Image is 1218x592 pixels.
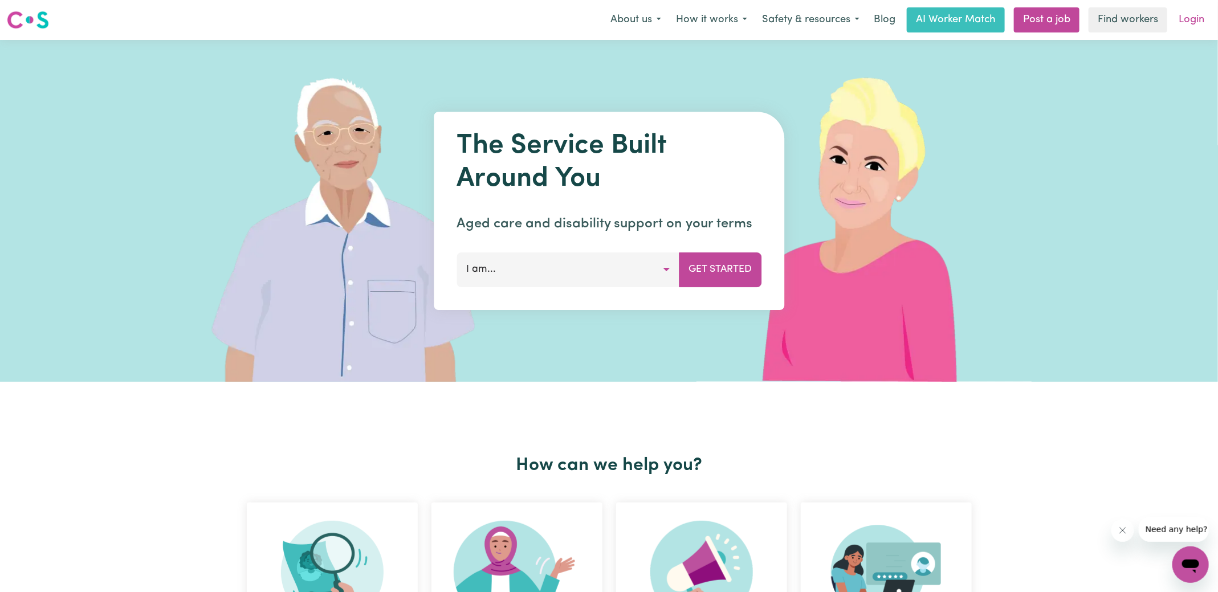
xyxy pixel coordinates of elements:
a: Find workers [1089,7,1167,32]
a: AI Worker Match [907,7,1005,32]
a: Careseekers logo [7,7,49,33]
button: I am... [457,252,679,287]
iframe: Message from company [1139,517,1209,542]
h2: How can we help you? [240,455,979,476]
a: Login [1172,7,1211,32]
img: Careseekers logo [7,10,49,30]
a: Post a job [1014,7,1080,32]
button: About us [603,8,669,32]
a: Blog [867,7,902,32]
button: Safety & resources [755,8,867,32]
h1: The Service Built Around You [457,130,761,195]
iframe: Close message [1111,519,1134,542]
button: Get Started [679,252,761,287]
iframe: Button to launch messaging window [1172,546,1209,583]
p: Aged care and disability support on your terms [457,214,761,234]
button: How it works [669,8,755,32]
